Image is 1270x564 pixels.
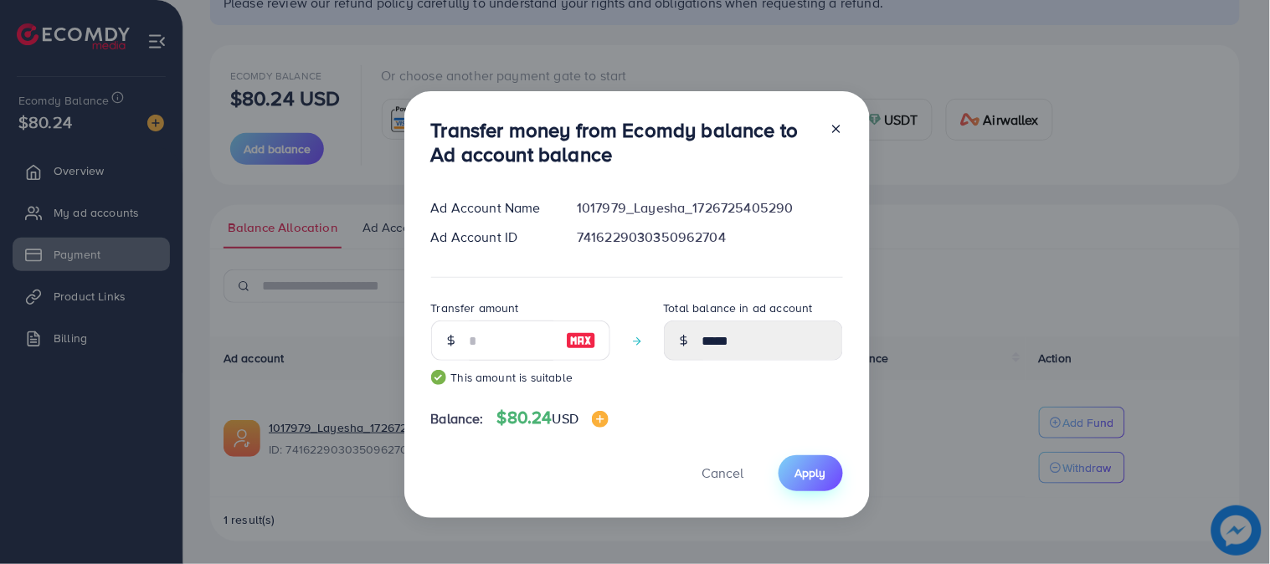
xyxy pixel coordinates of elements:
[553,409,578,428] span: USD
[431,118,816,167] h3: Transfer money from Ecomdy balance to Ad account balance
[563,198,856,218] div: 1017979_Layesha_1726725405290
[702,464,744,482] span: Cancel
[664,300,813,316] label: Total balance in ad account
[418,198,564,218] div: Ad Account Name
[431,369,610,386] small: This amount is suitable
[779,455,843,491] button: Apply
[431,370,446,385] img: guide
[563,228,856,247] div: 7416229030350962704
[566,331,596,351] img: image
[431,300,519,316] label: Transfer amount
[681,455,765,491] button: Cancel
[795,464,826,481] span: Apply
[497,408,609,428] h4: $80.24
[592,411,609,428] img: image
[418,228,564,247] div: Ad Account ID
[431,409,484,428] span: Balance:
